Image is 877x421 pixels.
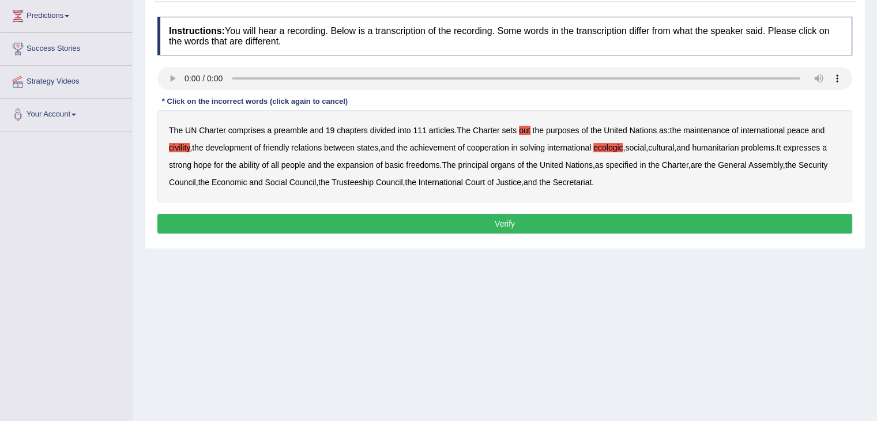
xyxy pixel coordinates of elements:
[520,143,545,152] b: solving
[604,126,627,135] b: United
[194,160,212,170] b: hope
[169,160,191,170] b: strong
[517,160,524,170] b: of
[185,126,197,135] b: UN
[605,160,637,170] b: specified
[593,143,623,152] b: ecologic
[581,126,588,135] b: of
[254,143,261,152] b: of
[783,143,820,152] b: expresses
[332,178,374,187] b: Trusteeship
[157,110,852,202] div: . : , , , , , . . , , , , , , , .
[718,160,747,170] b: General
[490,160,515,170] b: organs
[526,160,537,170] b: the
[385,160,404,170] b: basic
[381,143,394,152] b: and
[169,26,225,36] b: Instructions:
[262,160,269,170] b: of
[214,160,223,170] b: for
[799,160,828,170] b: Security
[157,214,852,234] button: Verify
[648,143,674,152] b: cultural
[265,178,287,187] b: Social
[630,126,657,135] b: Nations
[406,160,439,170] b: freedoms
[212,178,247,187] b: Economic
[811,126,825,135] b: and
[326,126,335,135] b: 19
[640,160,646,170] b: in
[271,160,279,170] b: all
[748,160,783,170] b: Assembly
[225,160,236,170] b: the
[465,178,485,187] b: Court
[376,178,403,187] b: Council
[676,143,690,152] b: and
[324,143,355,152] b: between
[376,160,383,170] b: of
[274,126,307,135] b: preamble
[553,178,592,187] b: Secretariat
[648,160,659,170] b: the
[308,160,321,170] b: and
[1,33,132,62] a: Success Stories
[228,126,265,135] b: comprises
[1,66,132,95] a: Strategy Videos
[370,126,396,135] b: divided
[487,178,494,187] b: of
[357,143,378,152] b: states
[410,143,456,152] b: achievement
[289,178,317,187] b: Council
[705,160,716,170] b: the
[741,143,774,152] b: problems
[777,143,781,152] b: It
[741,126,785,135] b: international
[1,99,132,127] a: Your Account
[458,143,465,152] b: of
[540,160,563,170] b: United
[467,143,509,152] b: cooperation
[496,178,521,187] b: Justice
[732,126,739,135] b: of
[822,143,827,152] b: a
[565,160,592,170] b: Nations
[263,143,289,152] b: friendly
[310,126,323,135] b: and
[787,126,809,135] b: peace
[590,126,601,135] b: the
[267,126,272,135] b: a
[337,126,368,135] b: chapters
[199,126,226,135] b: Charter
[396,143,407,152] b: the
[206,143,252,152] b: development
[157,96,352,107] div: * Click on the incorrect words (click again to cancel)
[442,160,456,170] b: The
[429,126,454,135] b: articles
[291,143,322,152] b: relations
[670,126,681,135] b: the
[405,178,416,187] b: the
[318,178,329,187] b: the
[398,126,411,135] b: into
[511,143,518,152] b: in
[198,178,209,187] b: the
[625,143,646,152] b: social
[169,143,190,152] b: civility
[323,160,334,170] b: the
[502,126,517,135] b: sets
[659,126,668,135] b: as
[169,178,196,187] b: Council
[539,178,550,187] b: the
[683,126,729,135] b: maintenance
[239,160,259,170] b: ability
[691,160,702,170] b: are
[457,126,471,135] b: The
[458,160,488,170] b: principal
[785,160,796,170] b: the
[532,126,543,135] b: the
[249,178,262,187] b: and
[337,160,374,170] b: expansion
[692,143,739,152] b: humanitarian
[169,126,183,135] b: The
